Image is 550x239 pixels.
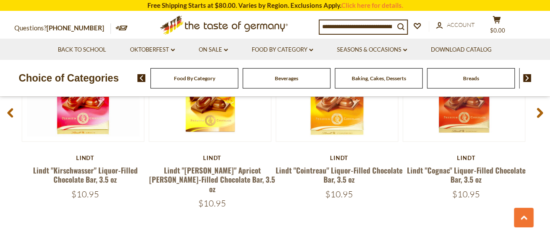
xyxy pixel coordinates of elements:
a: Seasons & Occasions [337,45,407,55]
a: Lindt "Cognac" Liquor-Filled Chocolate Bar, 3.5 oz [407,165,526,185]
a: Lindt "Kirschwasser" Liquor-Filled Chocolate Bar, 3.5 oz [33,165,138,185]
div: Lindt [403,154,530,161]
a: Back to School [58,45,106,55]
a: [PHONE_NUMBER] [47,24,104,32]
button: $0.00 [484,16,510,37]
a: On Sale [199,45,228,55]
a: Lindt "Cointreau" Liquor-Filled Chocolate Bar, 3.5 oz [276,165,403,185]
a: Click here for details. [341,1,403,9]
img: previous arrow [137,74,146,82]
a: Breads [463,75,479,82]
a: Download Catalog [431,45,492,55]
p: Questions? [14,23,111,34]
a: Food By Category [174,75,215,82]
div: Lindt [22,154,149,161]
div: Lindt [149,154,276,161]
span: $10.95 [71,189,99,200]
a: Oktoberfest [130,45,175,55]
a: Beverages [275,75,298,82]
span: $10.95 [325,189,353,200]
span: Account [447,21,475,28]
a: Food By Category [252,45,313,55]
span: $10.95 [198,198,226,209]
span: $0.00 [490,27,505,34]
img: next arrow [523,74,531,82]
a: Lindt "[PERSON_NAME]" Apricot [PERSON_NAME]-Filled Chocolate Bar, 3.5 oz [149,165,275,194]
a: Baking, Cakes, Desserts [352,75,406,82]
a: Account [436,20,475,30]
span: $10.95 [452,189,480,200]
div: Lindt [276,154,403,161]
